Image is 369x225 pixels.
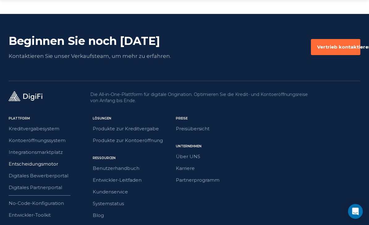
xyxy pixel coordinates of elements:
[9,211,66,219] a: Entwickler-Toolkit
[93,176,150,184] a: Entwickler-Leitfaden
[93,116,163,121] div: LÖSUNGEN
[9,125,66,133] a: Kreditvergabesystem
[9,199,66,207] a: No-Code-Konfiguration
[348,204,363,219] div: Intercom Messenger öffnen
[93,136,163,145] a: Produkte zur Kontoeröffnung
[93,125,159,133] a: Produkte zur Kreditvergabe
[9,136,66,145] a: Kontoeröffnungssystem
[9,172,68,180] a: Digitales Bewerberportal
[90,91,325,104] p: Die All-in-One-Plattform für digitale Origination. Optimieren Sie die Kredit- und Kontoeröffnungs...
[176,144,233,149] div: UNTERNEHMEN
[176,116,233,121] div: PREISE
[9,184,66,192] a: Digitales Partnerportal
[93,188,150,196] a: Kundenservice
[176,153,233,161] a: Über UNS
[176,164,233,172] a: Karriere
[93,164,150,172] a: Benutzerhandbuch
[93,211,150,219] a: Blog
[9,148,66,156] a: Integrationsmarktplatz
[93,200,150,208] a: Systemstatus
[9,34,171,48] div: Beginnen Sie noch [DATE]
[9,160,66,168] a: Entscheidungsmotor
[176,125,233,133] a: Preisübersicht
[9,116,73,121] div: Plattform
[93,156,163,161] div: Ressourcen
[311,39,360,55] button: Vertrieb kontaktieren
[9,52,171,60] div: Kontaktieren Sie unser Verkaufsteam, um mehr zu erfahren.
[176,176,233,184] a: Partnerprogramm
